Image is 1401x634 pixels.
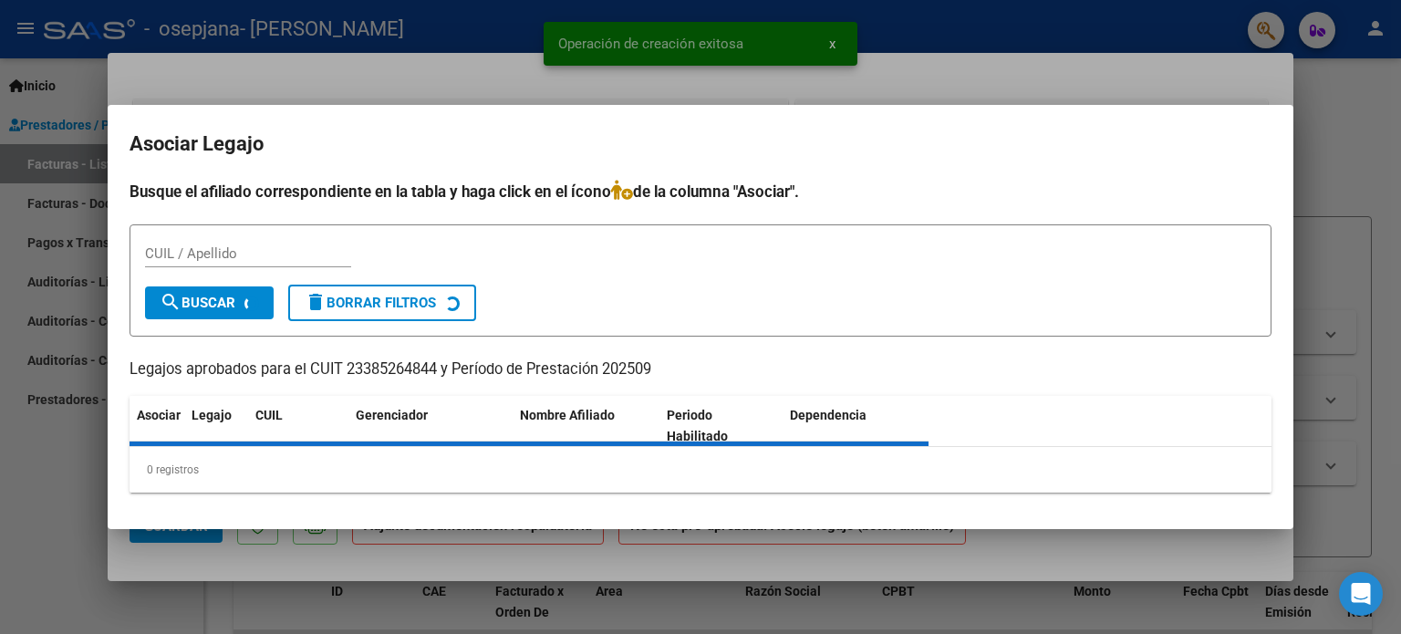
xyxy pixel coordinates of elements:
span: Asociar [137,408,181,422]
datatable-header-cell: Periodo Habilitado [659,396,783,456]
span: CUIL [255,408,283,422]
span: Dependencia [790,408,867,422]
h2: Asociar Legajo [130,127,1271,161]
p: Legajos aprobados para el CUIT 23385264844 y Período de Prestación 202509 [130,359,1271,381]
datatable-header-cell: Gerenciador [348,396,513,456]
div: Open Intercom Messenger [1339,572,1383,616]
span: Nombre Afiliado [520,408,615,422]
datatable-header-cell: Asociar [130,396,184,456]
span: Borrar Filtros [305,295,436,311]
mat-icon: delete [305,291,327,313]
datatable-header-cell: CUIL [248,396,348,456]
span: Buscar [160,295,235,311]
span: Gerenciador [356,408,428,422]
datatable-header-cell: Nombre Afiliado [513,396,659,456]
button: Buscar [145,286,274,319]
datatable-header-cell: Legajo [184,396,248,456]
div: 0 registros [130,447,1271,493]
span: Periodo Habilitado [667,408,728,443]
datatable-header-cell: Dependencia [783,396,929,456]
span: Legajo [192,408,232,422]
button: Borrar Filtros [288,285,476,321]
mat-icon: search [160,291,182,313]
h4: Busque el afiliado correspondiente en la tabla y haga click en el ícono de la columna "Asociar". [130,180,1271,203]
